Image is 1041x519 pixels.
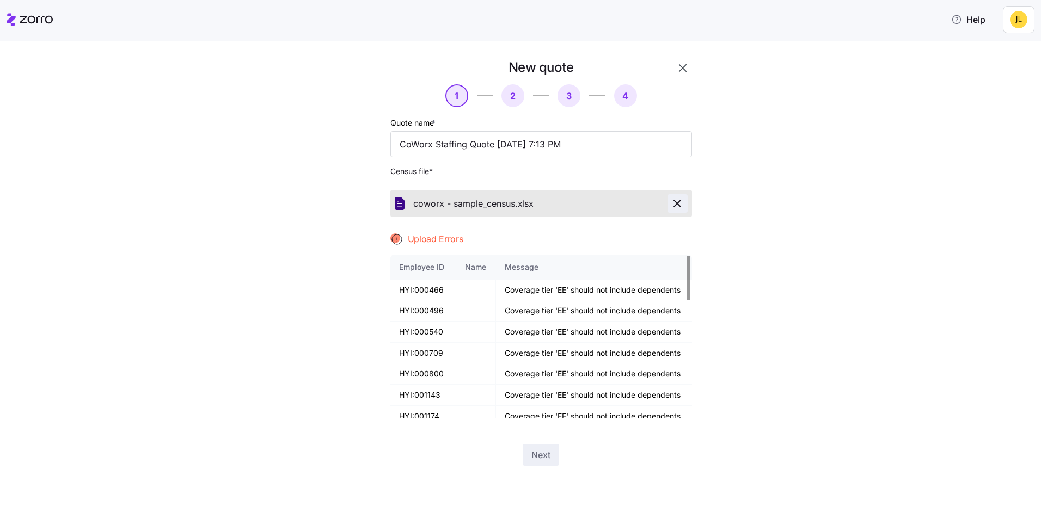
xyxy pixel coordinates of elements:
button: 1 [445,84,468,107]
td: HYI:000709 [390,343,457,364]
button: Next [523,444,559,466]
span: Upload Errors [408,232,463,246]
button: 4 [614,84,637,107]
div: Name [465,261,487,273]
td: HYI:001174 [390,406,457,427]
div: Message [505,261,683,273]
h1: New quote [509,59,574,76]
td: Coverage tier 'EE' should not include dependents [496,280,692,301]
td: HYI:001143 [390,385,457,406]
input: Quote name [390,131,692,157]
td: Coverage tier 'EE' should not include dependents [496,406,692,427]
td: HYI:000496 [390,300,457,322]
td: Coverage tier 'EE' should not include dependents [496,363,692,385]
button: 3 [558,84,580,107]
td: Coverage tier 'EE' should not include dependents [496,322,692,343]
span: Census file * [390,166,692,177]
td: Coverage tier 'EE' should not include dependents [496,300,692,322]
td: HYI:000540 [390,322,457,343]
td: HYI:000800 [390,363,457,385]
label: Quote name [390,117,438,129]
span: xlsx [518,197,534,211]
div: Employee ID [399,261,448,273]
span: Help [951,13,985,26]
td: HYI:000466 [390,280,457,301]
span: Next [531,448,550,461]
td: Coverage tier 'EE' should not include dependents [496,385,692,406]
button: 2 [501,84,524,107]
td: Coverage tier 'EE' should not include dependents [496,343,692,364]
img: 4bbb7b38fb27464b0c02eb484b724bf2 [1010,11,1027,28]
span: coworx - sample_census. [413,197,518,211]
button: Help [942,9,994,30]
